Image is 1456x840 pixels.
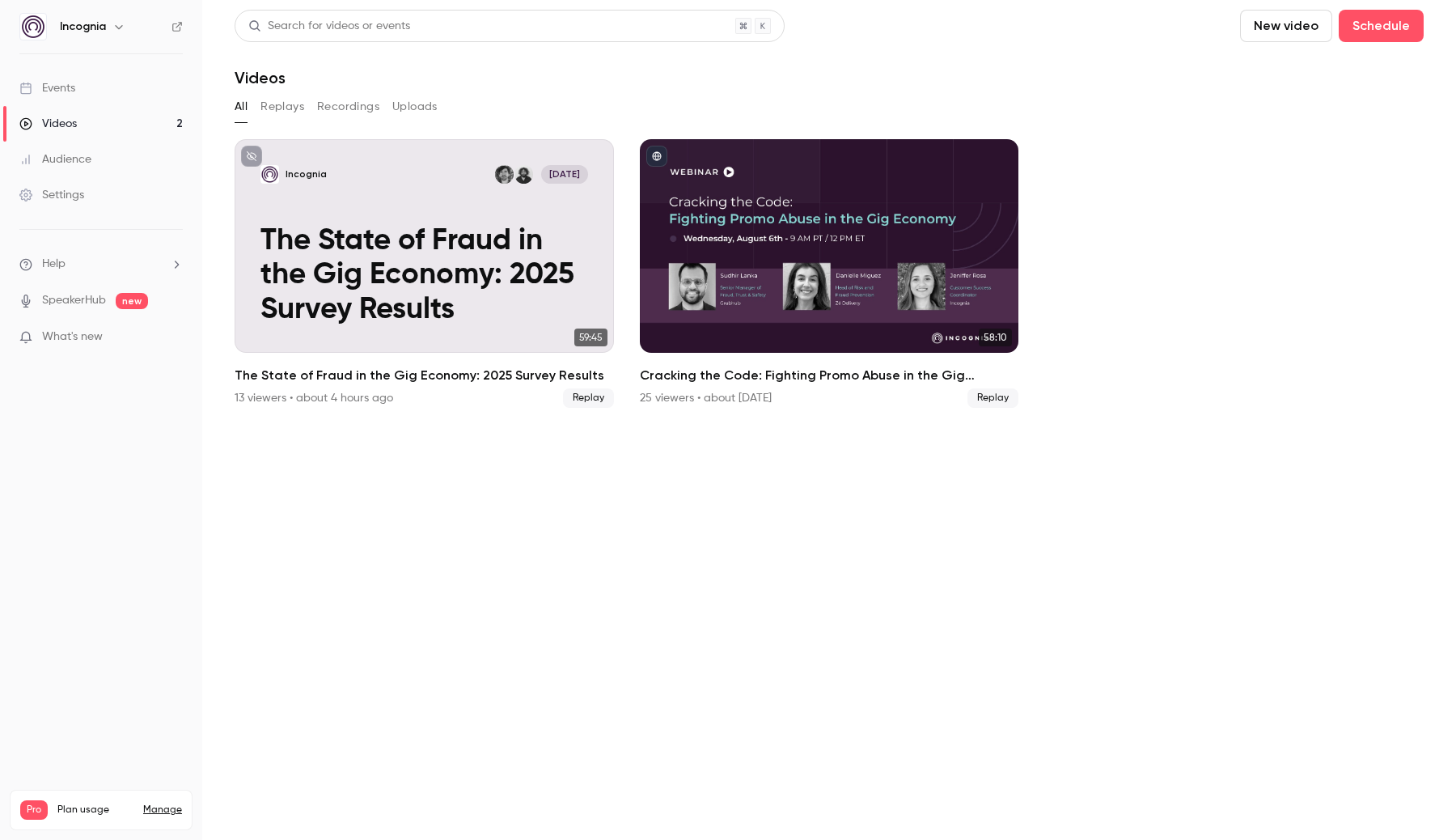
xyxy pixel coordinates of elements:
span: Plan usage [57,804,133,817]
p: Incognia [286,168,327,180]
div: 13 viewers • about 4 hours ago [235,390,393,406]
span: [DATE] [541,165,588,184]
div: Settings [19,187,84,203]
button: New video [1240,10,1332,42]
span: Replay [563,388,614,408]
img: Victor Cavalcanti [495,165,514,184]
li: Cracking the Code: Fighting Promo Abuse in the Gig Economy [640,139,1019,408]
iframe: Noticeable Trigger [163,330,183,345]
h2: Cracking the Code: Fighting Promo Abuse in the Gig Economy [640,366,1019,385]
img: Incognia [20,14,46,40]
span: new [116,293,148,309]
h6: Incognia [60,19,106,35]
div: Audience [19,151,91,168]
a: The State of Fraud in the Gig Economy: 2025 Survey ResultsIncogniaFelix Efren Gonzalez ReyesVicto... [235,139,614,408]
button: published [646,146,667,167]
img: Felix Efren Gonzalez Reyes [514,165,533,184]
a: 58:10Cracking the Code: Fighting Promo Abuse in the Gig Economy25 viewers • about [DATE]Replay [640,139,1019,408]
button: Schedule [1339,10,1424,42]
a: SpeakerHub [42,292,106,309]
button: Recordings [317,94,379,120]
span: 59:45 [574,329,607,346]
button: unpublished [241,146,262,167]
div: Videos [19,116,77,132]
span: Help [42,256,66,273]
ul: Videos [235,139,1424,408]
li: The State of Fraud in the Gig Economy: 2025 Survey Results [235,139,614,408]
button: Replays [260,94,304,120]
span: Pro [20,800,48,820]
div: 25 viewers • about [DATE] [640,390,772,406]
p: The State of Fraud in the Gig Economy: 2025 Survey Results [260,224,588,327]
img: The State of Fraud in the Gig Economy: 2025 Survey Results [260,165,279,184]
button: Uploads [392,94,438,120]
div: Search for videos or events [248,18,410,35]
div: Events [19,80,75,96]
li: help-dropdown-opener [19,256,183,273]
button: All [235,94,248,120]
section: Videos [235,10,1424,830]
span: Replay [967,388,1018,408]
h1: Videos [235,68,286,87]
a: Manage [143,804,182,817]
span: 58:10 [979,329,1012,346]
span: What's new [42,329,103,346]
h2: The State of Fraud in the Gig Economy: 2025 Survey Results [235,366,614,385]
